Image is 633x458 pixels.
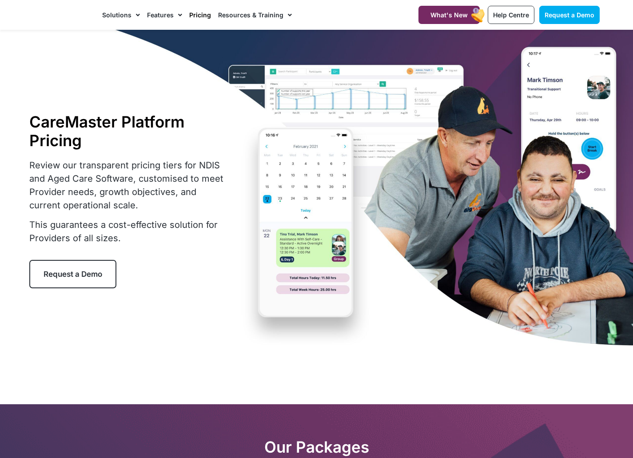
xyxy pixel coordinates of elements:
p: This guarantees a cost-effective solution for Providers of all sizes. [29,218,229,245]
a: Help Centre [488,6,534,24]
a: Request a Demo [539,6,600,24]
h2: Our Packages [33,438,600,456]
p: Review our transparent pricing tiers for NDIS and Aged Care Software, customised to meet Provider... [29,159,229,212]
span: Request a Demo [545,11,594,19]
h1: CareMaster Platform Pricing [29,112,229,150]
span: What's New [430,11,468,19]
a: Request a Demo [29,260,116,288]
img: CareMaster Logo [34,8,94,22]
a: What's New [418,6,480,24]
span: Request a Demo [44,270,102,279]
span: Help Centre [493,11,529,19]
